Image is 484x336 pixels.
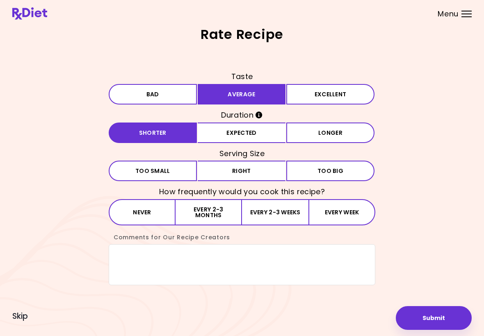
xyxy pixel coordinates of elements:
img: RxDiet [12,7,47,20]
span: Menu [438,10,459,18]
button: Never [109,199,176,225]
button: Too small [109,161,197,181]
h3: Duration [109,109,375,122]
button: Excellent [286,84,374,104]
span: Too big [317,168,343,174]
h2: Rate Recipe [12,28,472,41]
h3: How frequently would you cook this recipe? [109,185,375,198]
button: Longer [286,123,374,143]
i: Info [256,111,263,118]
button: Skip [12,312,28,321]
label: Comments for Our Recipe Creators [109,233,230,241]
button: Expected [198,123,286,143]
button: Every 2-3 months [176,199,242,225]
button: Every week [308,199,375,225]
button: Every 2-3 weeks [242,199,308,225]
button: Average [198,84,286,104]
button: Too big [286,161,374,181]
button: Shorter [109,123,197,143]
button: Right [198,161,286,181]
button: Bad [109,84,197,104]
h3: Taste [109,70,375,83]
h3: Serving Size [109,147,375,160]
span: Too small [135,168,170,174]
button: Submit [396,306,472,330]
